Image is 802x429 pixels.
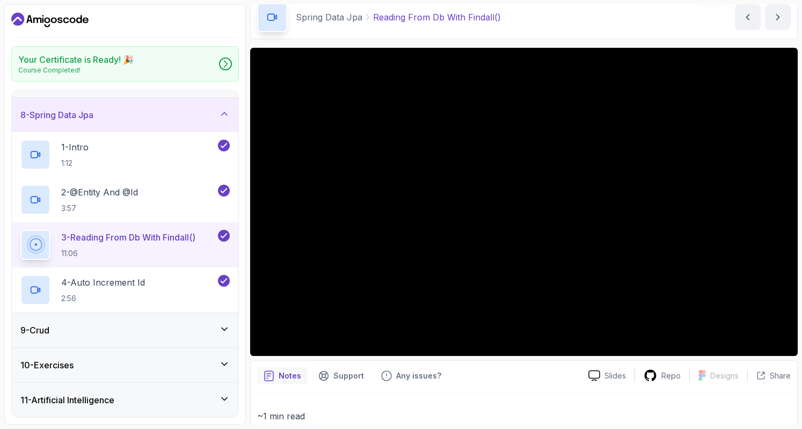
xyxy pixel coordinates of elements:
[20,108,93,121] h3: 8 - Spring Data Jpa
[11,11,89,28] a: Dashboard
[765,4,791,30] button: next content
[710,370,739,381] p: Designs
[20,324,49,337] h3: 9 - Crud
[61,231,195,244] p: 3 - Reading From Db With Findall()
[20,185,230,215] button: 2-@Entity And @Id3:57
[296,11,362,24] p: Spring Data Jpa
[250,48,798,356] iframe: 3 - Reading From DB with findAll()
[20,275,230,305] button: 4-Auto Increment Id2:56
[635,369,689,382] a: Repo
[61,293,145,304] p: 2:56
[279,370,301,381] p: Notes
[12,313,238,347] button: 9-Crud
[61,248,195,259] p: 11:06
[747,370,791,381] button: Share
[61,203,138,214] p: 3:57
[770,370,791,381] p: Share
[61,186,138,199] p: 2 - @Entity And @Id
[373,11,501,24] p: Reading From Db With Findall()
[61,141,89,154] p: 1 - Intro
[20,140,230,170] button: 1-Intro1:12
[257,367,308,384] button: notes button
[20,230,230,260] button: 3-Reading From Db With Findall()11:06
[396,370,441,381] p: Any issues?
[257,409,791,424] p: ~1 min read
[61,276,145,289] p: 4 - Auto Increment Id
[375,367,448,384] button: Feedback button
[580,370,635,381] a: Slides
[61,158,89,169] p: 1:12
[11,46,239,82] a: Your Certificate is Ready! 🎉Course Completed!
[735,4,761,30] button: previous content
[333,370,364,381] p: Support
[604,370,626,381] p: Slides
[18,53,134,66] h2: Your Certificate is Ready! 🎉
[312,367,370,384] button: Support button
[20,394,114,406] h3: 11 - Artificial Intelligence
[12,98,238,132] button: 8-Spring Data Jpa
[18,66,134,75] p: Course Completed!
[661,370,681,381] p: Repo
[12,383,238,417] button: 11-Artificial Intelligence
[20,359,74,372] h3: 10 - Exercises
[12,348,238,382] button: 10-Exercises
